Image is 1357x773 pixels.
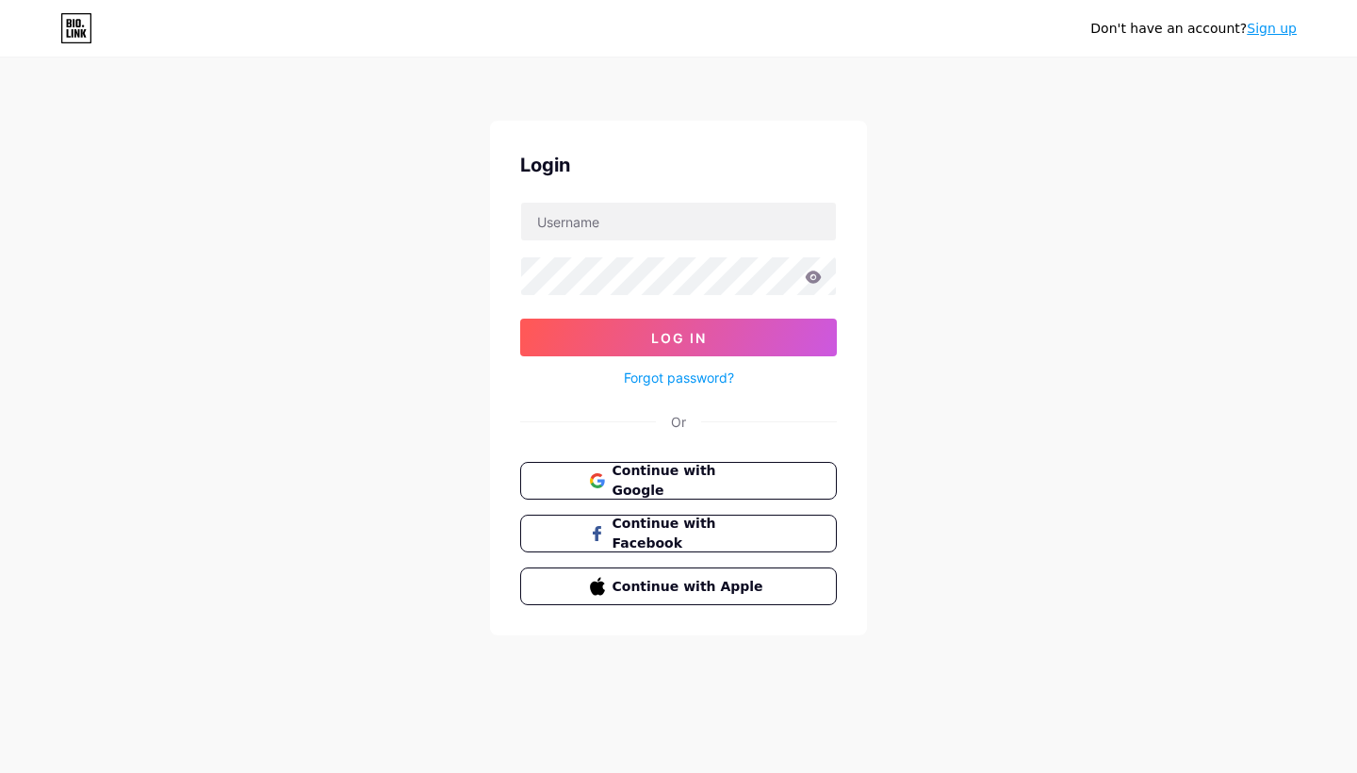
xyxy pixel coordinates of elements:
[1090,19,1297,39] div: Don't have an account?
[520,319,837,356] button: Log In
[1247,21,1297,36] a: Sign up
[613,514,768,553] span: Continue with Facebook
[624,368,734,387] a: Forgot password?
[521,203,836,240] input: Username
[520,567,837,605] button: Continue with Apple
[613,461,768,501] span: Continue with Google
[520,515,837,552] button: Continue with Facebook
[520,462,837,500] button: Continue with Google
[671,412,686,432] div: Or
[613,577,768,597] span: Continue with Apple
[651,330,707,346] span: Log In
[520,151,837,179] div: Login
